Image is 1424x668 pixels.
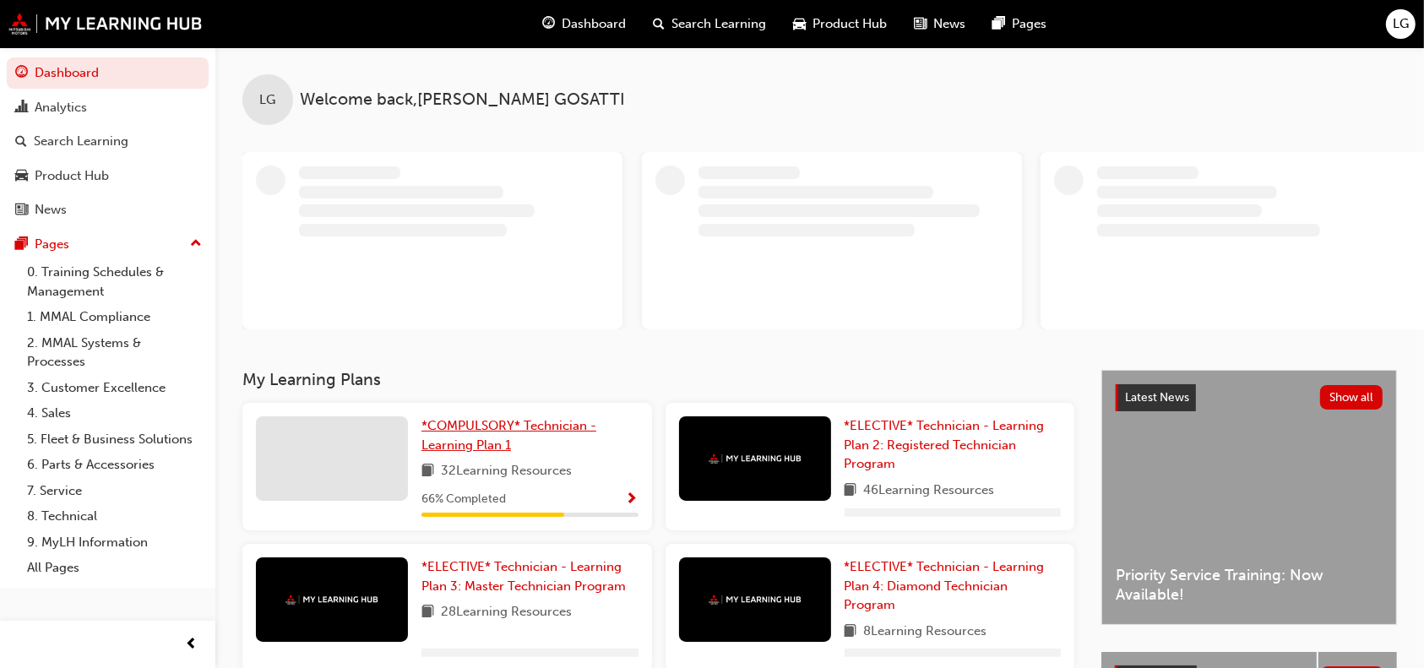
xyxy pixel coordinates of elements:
span: 46 Learning Resources [864,481,995,502]
span: search-icon [653,14,665,35]
a: news-iconNews [900,7,979,41]
span: LG [260,90,276,110]
span: Pages [1012,14,1046,34]
a: pages-iconPages [979,7,1060,41]
span: Welcome back , [PERSON_NAME] GOSATTI [300,90,625,110]
div: Analytics [35,98,87,117]
span: 66 % Completed [421,490,506,509]
button: Show Progress [626,489,639,510]
span: prev-icon [186,634,198,655]
a: 1. MMAL Compliance [20,304,209,330]
span: news-icon [15,203,28,218]
span: up-icon [190,233,202,255]
span: 8 Learning Resources [864,622,987,643]
span: search-icon [15,134,27,149]
a: 4. Sales [20,400,209,426]
span: pages-icon [992,14,1005,35]
span: 28 Learning Resources [441,602,572,623]
span: guage-icon [15,66,28,81]
button: Pages [7,229,209,260]
a: Product Hub [7,160,209,192]
span: book-icon [421,461,434,482]
span: *COMPULSORY* Technician - Learning Plan 1 [421,418,596,453]
a: *COMPULSORY* Technician - Learning Plan 1 [421,416,639,454]
a: News [7,194,209,225]
a: 2. MMAL Systems & Processes [20,330,209,375]
a: 7. Service [20,478,209,504]
a: guage-iconDashboard [529,7,639,41]
span: Search Learning [671,14,766,34]
span: pages-icon [15,237,28,253]
a: 6. Parts & Accessories [20,452,209,478]
span: LG [1393,14,1409,34]
span: 32 Learning Resources [441,461,572,482]
span: Priority Service Training: Now Available! [1116,566,1383,604]
span: Product Hub [813,14,887,34]
span: *ELECTIVE* Technician - Learning Plan 4: Diamond Technician Program [845,559,1045,612]
a: Latest NewsShow allPriority Service Training: Now Available! [1101,370,1397,625]
div: Product Hub [35,166,109,186]
a: Dashboard [7,57,209,89]
a: 9. MyLH Information [20,530,209,556]
span: chart-icon [15,100,28,116]
a: Analytics [7,92,209,123]
span: News [933,14,965,34]
a: 3. Customer Excellence [20,375,209,401]
button: DashboardAnalyticsSearch LearningProduct HubNews [7,54,209,229]
span: Dashboard [562,14,626,34]
a: 0. Training Schedules & Management [20,259,209,304]
span: guage-icon [542,14,555,35]
span: *ELECTIVE* Technician - Learning Plan 2: Registered Technician Program [845,418,1045,471]
a: search-iconSearch Learning [639,7,780,41]
a: 5. Fleet & Business Solutions [20,426,209,453]
span: car-icon [15,169,28,184]
a: *ELECTIVE* Technician - Learning Plan 3: Master Technician Program [421,557,639,595]
button: LG [1386,9,1416,39]
span: car-icon [793,14,806,35]
a: *ELECTIVE* Technician - Learning Plan 2: Registered Technician Program [845,416,1062,474]
span: news-icon [914,14,927,35]
img: mmal [709,453,802,464]
button: Show all [1320,385,1383,410]
div: Search Learning [34,132,128,151]
span: Show Progress [626,492,639,508]
a: Latest NewsShow all [1116,384,1383,411]
span: book-icon [421,602,434,623]
img: mmal [285,595,378,606]
span: *ELECTIVE* Technician - Learning Plan 3: Master Technician Program [421,559,626,594]
a: 8. Technical [20,503,209,530]
span: Latest News [1125,390,1189,405]
span: book-icon [845,481,857,502]
span: book-icon [845,622,857,643]
div: News [35,200,67,220]
img: mmal [709,595,802,606]
img: mmal [8,13,203,35]
a: *ELECTIVE* Technician - Learning Plan 4: Diamond Technician Program [845,557,1062,615]
a: All Pages [20,555,209,581]
a: car-iconProduct Hub [780,7,900,41]
h3: My Learning Plans [242,370,1074,389]
div: Pages [35,235,69,254]
a: Search Learning [7,126,209,157]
